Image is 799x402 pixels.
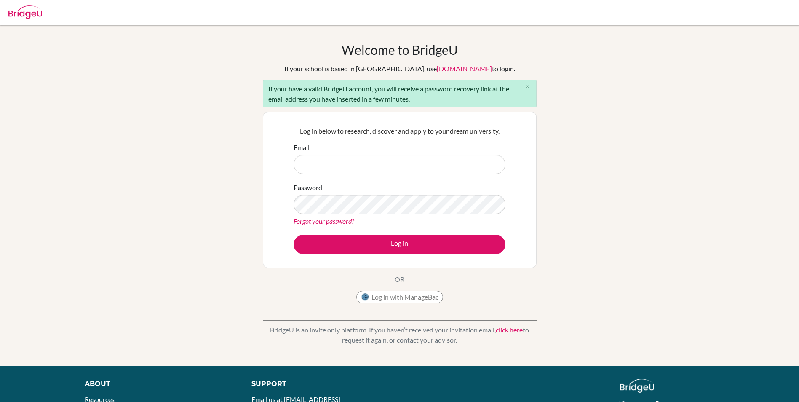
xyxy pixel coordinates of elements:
p: OR [395,274,404,284]
div: Support [251,379,390,389]
a: [DOMAIN_NAME] [437,64,492,72]
button: Close [519,80,536,93]
i: close [524,83,531,90]
h1: Welcome to BridgeU [342,42,458,57]
img: logo_white@2x-f4f0deed5e89b7ecb1c2cc34c3e3d731f90f0f143d5ea2071677605dd97b5244.png [620,379,654,393]
img: Bridge-U [8,5,42,19]
a: click here [496,326,523,334]
div: About [85,379,232,389]
button: Log in [294,235,505,254]
p: BridgeU is an invite only platform. If you haven’t received your invitation email, to request it ... [263,325,537,345]
a: Forgot your password? [294,217,354,225]
div: If your have a valid BridgeU account, you will receive a password recovery link at the email addr... [263,80,537,107]
p: Log in below to research, discover and apply to your dream university. [294,126,505,136]
button: Log in with ManageBac [356,291,443,303]
label: Password [294,182,322,193]
div: If your school is based in [GEOGRAPHIC_DATA], use to login. [284,64,515,74]
label: Email [294,142,310,153]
